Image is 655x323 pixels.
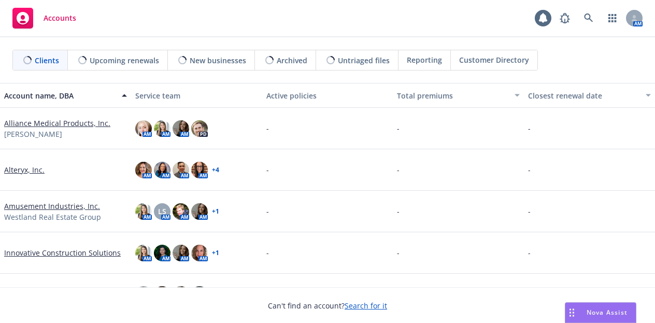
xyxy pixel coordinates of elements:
[135,245,152,261] img: photo
[578,8,599,29] a: Search
[191,245,208,261] img: photo
[154,162,170,178] img: photo
[90,55,159,66] span: Upcoming renewals
[266,164,269,175] span: -
[8,4,80,33] a: Accounts
[131,83,262,108] button: Service team
[397,206,400,217] span: -
[135,120,152,137] img: photo
[565,302,636,323] button: Nova Assist
[528,90,639,101] div: Closest renewal date
[135,286,152,303] img: photo
[4,247,121,258] a: Innovative Construction Solutions
[4,164,45,175] a: Alteryx, Inc.
[528,164,531,175] span: -
[277,55,307,66] span: Archived
[4,201,100,212] a: Amusement Industries, Inc.
[154,120,170,137] img: photo
[266,123,269,134] span: -
[554,8,575,29] a: Report a Bug
[4,212,101,222] span: Westland Real Estate Group
[135,90,258,101] div: Service team
[459,54,529,65] span: Customer Directory
[44,14,76,22] span: Accounts
[191,162,208,178] img: photo
[266,247,269,258] span: -
[397,164,400,175] span: -
[4,90,116,101] div: Account name, DBA
[266,206,269,217] span: -
[268,300,387,311] span: Can't find an account?
[602,8,623,29] a: Switch app
[4,118,110,129] a: Alliance Medical Products, Inc.
[212,250,219,256] a: + 1
[397,90,508,101] div: Total premiums
[565,303,578,322] div: Drag to move
[173,203,189,220] img: photo
[135,203,152,220] img: photo
[266,90,389,101] div: Active policies
[4,129,62,139] span: [PERSON_NAME]
[135,162,152,178] img: photo
[212,208,219,215] a: + 1
[35,55,59,66] span: Clients
[173,286,189,303] img: photo
[191,120,208,137] img: photo
[154,245,170,261] img: photo
[407,54,442,65] span: Reporting
[158,206,166,217] span: LS
[338,55,390,66] span: Untriaged files
[154,286,170,303] img: photo
[524,83,655,108] button: Closest renewal date
[191,203,208,220] img: photo
[397,247,400,258] span: -
[528,123,531,134] span: -
[173,120,189,137] img: photo
[173,162,189,178] img: photo
[190,55,246,66] span: New businesses
[345,301,387,311] a: Search for it
[212,167,219,173] a: + 4
[528,247,531,258] span: -
[397,123,400,134] span: -
[262,83,393,108] button: Active policies
[191,286,208,303] img: photo
[528,206,531,217] span: -
[393,83,524,108] button: Total premiums
[173,245,189,261] img: photo
[587,308,628,317] span: Nova Assist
